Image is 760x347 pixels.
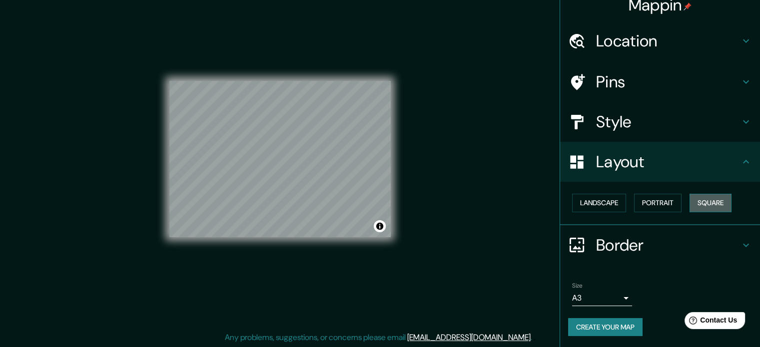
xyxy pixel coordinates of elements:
[572,290,632,306] div: A3
[634,194,682,212] button: Portrait
[596,31,740,51] h4: Location
[596,235,740,255] h4: Border
[534,332,536,344] div: .
[690,194,732,212] button: Square
[560,102,760,142] div: Style
[572,194,626,212] button: Landscape
[407,332,531,343] a: [EMAIL_ADDRESS][DOMAIN_NAME]
[560,225,760,265] div: Border
[596,112,740,132] h4: Style
[596,152,740,172] h4: Layout
[596,72,740,92] h4: Pins
[671,308,749,336] iframe: Help widget launcher
[225,332,532,344] p: Any problems, suggestions, or concerns please email .
[169,81,391,237] canvas: Map
[374,220,386,232] button: Toggle attribution
[560,21,760,61] div: Location
[532,332,534,344] div: .
[572,281,583,290] label: Size
[568,318,643,337] button: Create your map
[560,142,760,182] div: Layout
[684,2,692,10] img: pin-icon.png
[560,62,760,102] div: Pins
